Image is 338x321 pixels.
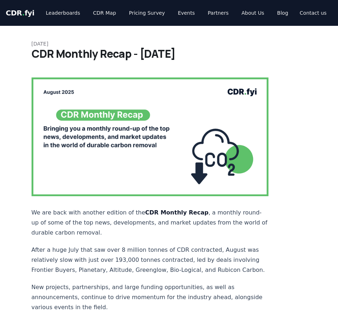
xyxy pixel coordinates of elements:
a: CDR Map [87,6,122,19]
img: blog post image [32,77,269,196]
a: Events [172,6,200,19]
a: About Us [236,6,270,19]
a: Pricing Survey [123,6,171,19]
p: [DATE] [32,40,307,47]
span: . [22,9,25,17]
p: We are back with another edition of the , a monthly round-up of some of the top news, development... [32,208,269,238]
strong: CDR Monthly Recap [145,209,209,216]
a: Contact us [294,6,332,19]
p: New projects, partnerships, and large funding opportunities, as well as announcements, continue t... [32,282,269,312]
h1: CDR Monthly Recap - [DATE] [32,47,307,60]
a: Partners [202,6,234,19]
a: CDR.fyi [6,8,34,18]
a: Leaderboards [40,6,86,19]
span: CDR fyi [6,9,34,17]
p: After a huge July that saw over 8 million tonnes of CDR contracted, August was relatively slow wi... [32,245,269,275]
nav: Main [40,6,294,19]
a: Blog [271,6,294,19]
